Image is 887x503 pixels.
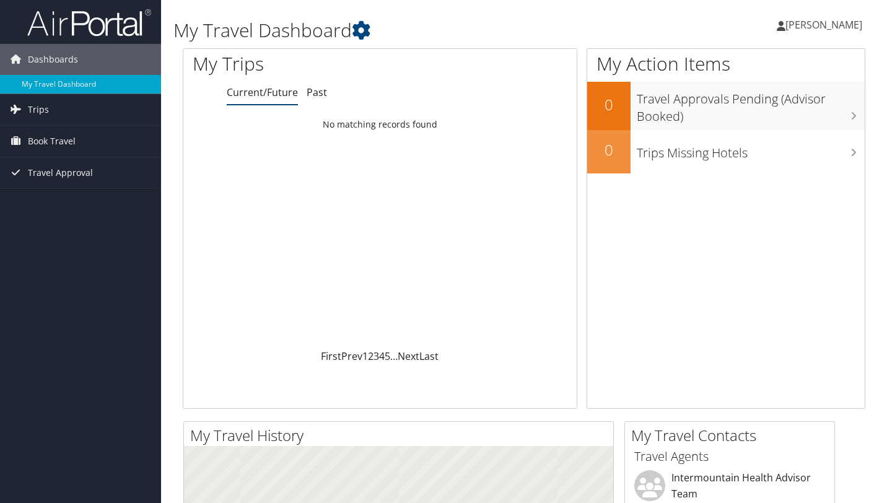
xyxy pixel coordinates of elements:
[419,349,439,363] a: Last
[587,51,865,77] h1: My Action Items
[379,349,385,363] a: 4
[183,113,577,136] td: No matching records found
[307,85,327,99] a: Past
[785,18,862,32] span: [PERSON_NAME]
[637,84,865,125] h3: Travel Approvals Pending (Advisor Booked)
[637,138,865,162] h3: Trips Missing Hotels
[227,85,298,99] a: Current/Future
[190,425,613,446] h2: My Travel History
[28,126,76,157] span: Book Travel
[368,349,374,363] a: 2
[390,349,398,363] span: …
[587,82,865,129] a: 0Travel Approvals Pending (Advisor Booked)
[587,94,631,115] h2: 0
[28,157,93,188] span: Travel Approval
[28,94,49,125] span: Trips
[587,139,631,160] h2: 0
[27,8,151,37] img: airportal-logo.png
[631,425,834,446] h2: My Travel Contacts
[374,349,379,363] a: 3
[173,17,641,43] h1: My Travel Dashboard
[362,349,368,363] a: 1
[321,349,341,363] a: First
[193,51,403,77] h1: My Trips
[398,349,419,363] a: Next
[587,130,865,173] a: 0Trips Missing Hotels
[385,349,390,363] a: 5
[634,448,825,465] h3: Travel Agents
[341,349,362,363] a: Prev
[777,6,875,43] a: [PERSON_NAME]
[28,44,78,75] span: Dashboards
